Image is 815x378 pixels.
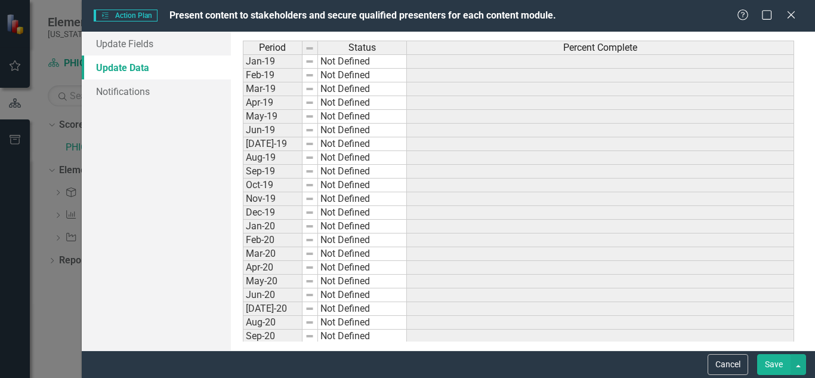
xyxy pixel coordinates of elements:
td: May-19 [243,110,302,124]
a: Notifications [82,79,231,103]
td: Mar-20 [243,247,302,261]
img: 8DAGhfEEPCf229AAAAAElFTkSuQmCC [305,44,314,53]
td: Not Defined [318,206,407,220]
td: Not Defined [318,69,407,82]
td: Not Defined [318,110,407,124]
img: 8DAGhfEEPCf229AAAAAElFTkSuQmCC [305,57,314,66]
td: Not Defined [318,233,407,247]
td: Not Defined [318,316,407,330]
img: 8DAGhfEEPCf229AAAAAElFTkSuQmCC [305,139,314,149]
img: 8DAGhfEEPCf229AAAAAElFTkSuQmCC [305,249,314,259]
td: Feb-19 [243,69,302,82]
td: Jun-20 [243,288,302,302]
td: Aug-20 [243,316,302,330]
td: Not Defined [318,220,407,233]
td: Jun-19 [243,124,302,137]
td: Jan-20 [243,220,302,233]
img: 8DAGhfEEPCf229AAAAAElFTkSuQmCC [305,263,314,272]
td: Apr-19 [243,96,302,110]
img: 8DAGhfEEPCf229AAAAAElFTkSuQmCC [305,290,314,300]
td: Feb-20 [243,233,302,247]
a: Update Fields [82,32,231,56]
td: May-20 [243,275,302,288]
td: Jan-19 [243,54,302,69]
td: Not Defined [318,275,407,288]
span: Period [259,42,286,53]
td: Not Defined [318,247,407,261]
span: Action Plan [94,10,158,21]
td: Oct-19 [243,179,302,192]
img: 8DAGhfEEPCf229AAAAAElFTkSuQmCC [305,112,314,121]
img: 8DAGhfEEPCf229AAAAAElFTkSuQmCC [305,222,314,231]
button: Save [757,354,791,375]
td: Not Defined [318,288,407,302]
td: [DATE]-19 [243,137,302,151]
img: 8DAGhfEEPCf229AAAAAElFTkSuQmCC [305,208,314,217]
td: Not Defined [318,96,407,110]
td: Not Defined [318,302,407,316]
img: 8DAGhfEEPCf229AAAAAElFTkSuQmCC [305,194,314,204]
td: Not Defined [318,261,407,275]
td: Not Defined [318,192,407,206]
td: Not Defined [318,179,407,192]
td: Not Defined [318,124,407,137]
img: 8DAGhfEEPCf229AAAAAElFTkSuQmCC [305,235,314,245]
img: 8DAGhfEEPCf229AAAAAElFTkSuQmCC [305,331,314,341]
td: Not Defined [318,137,407,151]
td: Apr-20 [243,261,302,275]
img: 8DAGhfEEPCf229AAAAAElFTkSuQmCC [305,318,314,327]
img: 8DAGhfEEPCf229AAAAAElFTkSuQmCC [305,70,314,80]
span: Present content to stakeholders and secure qualified presenters for each content module. [169,10,556,21]
td: Sep-20 [243,330,302,343]
td: Dec-19 [243,206,302,220]
td: Not Defined [318,151,407,165]
td: Not Defined [318,165,407,179]
img: 8DAGhfEEPCf229AAAAAElFTkSuQmCC [305,153,314,162]
img: 8DAGhfEEPCf229AAAAAElFTkSuQmCC [305,167,314,176]
span: Status [348,42,376,53]
button: Cancel [708,354,748,375]
img: 8DAGhfEEPCf229AAAAAElFTkSuQmCC [305,98,314,107]
td: Mar-19 [243,82,302,96]
a: Update Data [82,56,231,79]
td: Not Defined [318,54,407,69]
td: Sep-19 [243,165,302,179]
td: Aug-19 [243,151,302,165]
img: 8DAGhfEEPCf229AAAAAElFTkSuQmCC [305,276,314,286]
img: 8DAGhfEEPCf229AAAAAElFTkSuQmCC [305,180,314,190]
td: Not Defined [318,330,407,343]
td: Nov-19 [243,192,302,206]
span: Percent Complete [563,42,637,53]
img: 8DAGhfEEPCf229AAAAAElFTkSuQmCC [305,304,314,314]
td: Not Defined [318,82,407,96]
td: [DATE]-20 [243,302,302,316]
img: 8DAGhfEEPCf229AAAAAElFTkSuQmCC [305,84,314,94]
img: 8DAGhfEEPCf229AAAAAElFTkSuQmCC [305,125,314,135]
